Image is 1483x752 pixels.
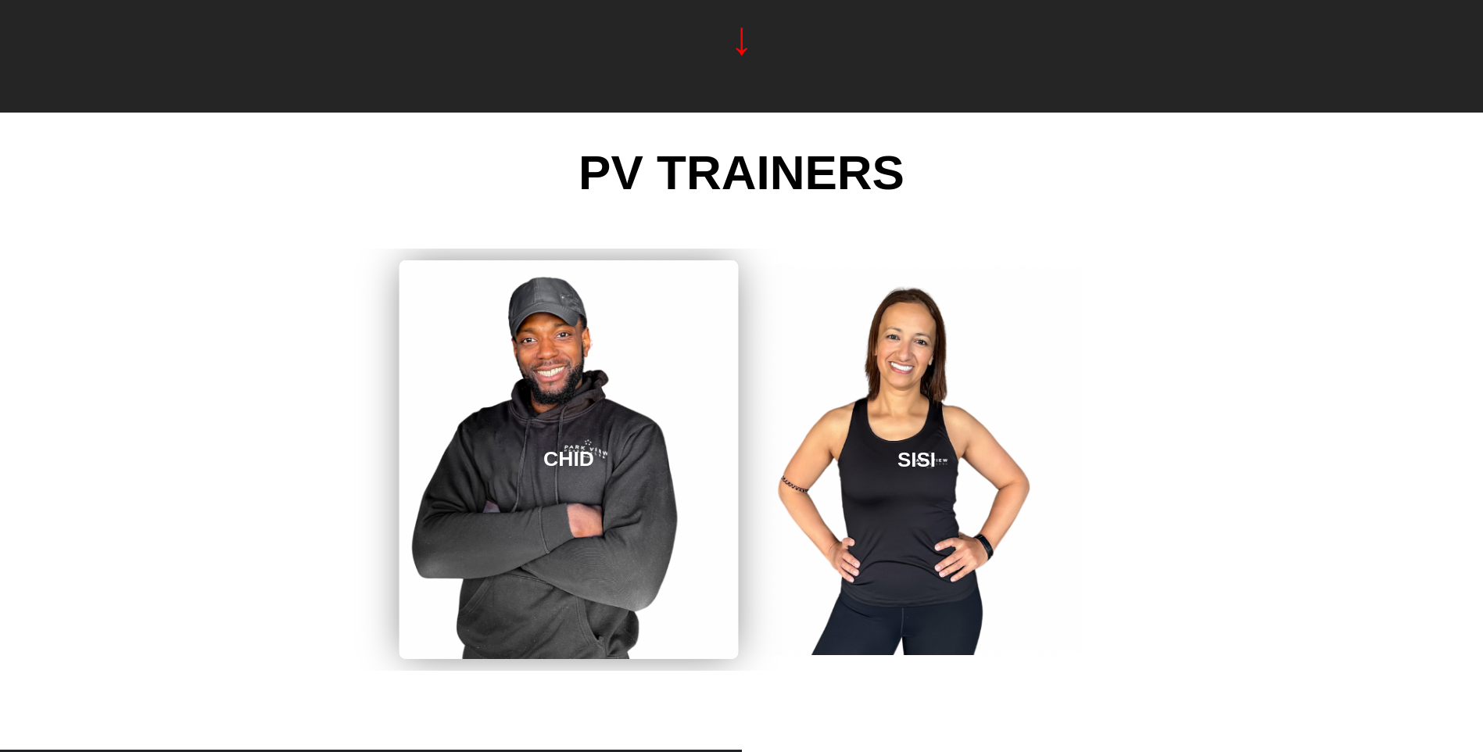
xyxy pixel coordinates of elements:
h3: SISI [897,448,936,472]
a: JOIN ANY GYM & GET 100% FREE ACCESS TO PVTV -JOIN NOW [2,711,1481,747]
h3: CHID [543,447,594,472]
b: JOIN NOW [872,722,935,736]
span: PV TRAINERS [575,136,908,209]
p: JOIN ANY GYM & GET 100% FREE ACCESS TO PVTV - [2,711,1481,747]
